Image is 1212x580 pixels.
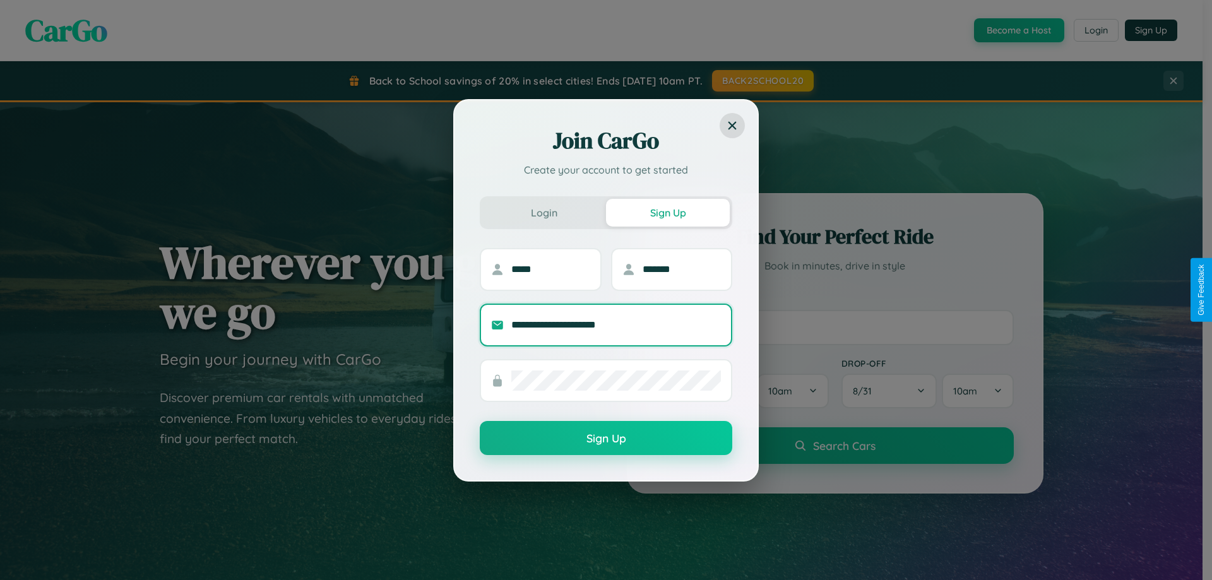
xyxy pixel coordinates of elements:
button: Sign Up [480,421,732,455]
h2: Join CarGo [480,126,732,156]
button: Sign Up [606,199,730,227]
div: Give Feedback [1197,264,1206,316]
p: Create your account to get started [480,162,732,177]
button: Login [482,199,606,227]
